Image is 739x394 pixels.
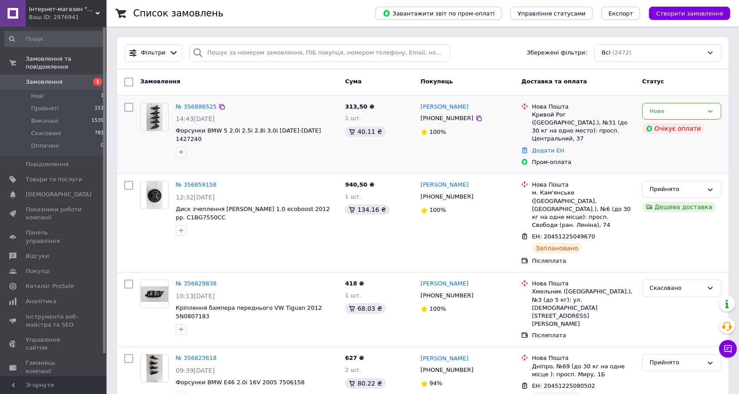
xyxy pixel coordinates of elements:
div: Прийнято [650,358,703,367]
span: 1 [101,92,104,100]
div: Післяплата [532,332,635,339]
a: [PERSON_NAME] [421,103,469,111]
span: Відгуки [26,252,49,260]
div: Дніпро, №69 (до 30 кг на одне місце ): просп. Миру, 1Б [532,363,635,378]
div: Очікує оплати [642,123,705,134]
span: 781 [95,129,104,137]
span: 100% [430,305,446,312]
img: Фото товару [141,286,168,302]
span: Замовлення [26,78,63,86]
div: Нова Пошта [532,181,635,189]
span: 100% [430,129,446,135]
span: Cума [345,78,361,85]
span: 94% [430,380,443,386]
span: 0 [101,142,104,150]
a: [PERSON_NAME] [421,280,469,288]
span: 1 шт. [345,193,361,200]
span: 1539 [91,117,104,125]
button: Завантажити звіт по пром-оплаті [375,7,502,20]
div: 68.03 ₴ [345,303,385,314]
div: [PHONE_NUMBER] [419,290,475,301]
span: Повідомлення [26,160,69,168]
span: 14:43[DATE] [176,115,215,122]
h1: Список замовлень [133,8,223,19]
span: 1 шт. [345,292,361,299]
span: Статус [642,78,664,85]
a: Форсунки BMW E46 2.0i 16V 2005 7506158 [176,379,304,386]
img: Фото товару [146,103,162,131]
a: Створити замовлення [640,10,730,16]
input: Пошук [4,31,105,47]
button: Експорт [601,7,640,20]
div: Нова Пошта [532,280,635,288]
span: Прийняті [31,105,59,113]
span: Виконані [31,117,59,125]
div: 40.11 ₴ [345,126,385,137]
span: Експорт [609,10,633,17]
div: Нова Пошта [532,354,635,362]
a: Додати ЕН [532,147,564,154]
a: Фото товару [140,103,169,131]
span: 2 шт. [345,367,361,373]
input: Пошук за номером замовлення, ПІБ покупця, номером телефону, Email, номером накладної [189,44,451,62]
span: ЕН: 20451225080502 [532,382,595,389]
span: Диск зчеплення [PERSON_NAME] 1.0 ecoboost 2012 рр. C1BG7550CC [176,206,330,221]
div: Кривой Рог ([GEOGRAPHIC_DATA].), №31 (до 30 кг на одно место): просп. Центральний, 37 [532,111,635,143]
span: Товари та послуги [26,176,82,183]
div: Прийнято [650,185,703,194]
a: Фото товару [140,181,169,209]
a: [PERSON_NAME] [421,181,469,189]
span: 418 ₴ [345,280,364,287]
a: [PERSON_NAME] [421,355,469,363]
div: Нове [650,107,703,116]
div: Пром-оплата [532,158,635,166]
span: Створити замовлення [656,10,723,17]
a: № 356859158 [176,181,217,188]
span: Скасовані [31,129,61,137]
span: Доставка та оплата [521,78,587,85]
span: Замовлення та повідомлення [26,55,107,71]
span: 12:32[DATE] [176,194,215,201]
span: Управління статусами [518,10,585,17]
div: 134.16 ₴ [345,204,389,215]
a: Форсунки BMW 5 2.0i 2.5i 2.8i 3.0i [DATE]-[DATE] 1427240 [176,127,321,142]
span: 627 ₴ [345,355,364,361]
span: 10:13[DATE] [176,293,215,300]
div: [PHONE_NUMBER] [419,364,475,376]
span: Управління сайтом [26,336,82,352]
span: 151 [95,105,104,113]
a: № 356829838 [176,280,217,287]
span: 100% [430,207,446,213]
span: Оплачені [31,142,59,150]
span: Покупець [421,78,453,85]
span: 09:39[DATE] [176,367,215,374]
div: [PHONE_NUMBER] [419,113,475,124]
span: 1 шт. [345,115,361,121]
button: Управління статусами [510,7,593,20]
span: Замовлення [140,78,180,85]
a: Фото товару [140,280,169,308]
span: Всі [602,49,611,57]
span: Гаманець компанії [26,359,82,375]
div: 80.22 ₴ [345,378,385,389]
span: Каталог ProSale [26,282,74,290]
img: Фото товару [146,355,162,382]
a: № 356823618 [176,355,217,361]
div: Ваш ID: 2976941 [29,13,107,21]
div: м. Кам'янське ([GEOGRAPHIC_DATA], [GEOGRAPHIC_DATA].), №6 (до 30 кг на одне місце): просп. Свобод... [532,189,635,229]
span: 313,50 ₴ [345,103,374,110]
div: Післяплата [532,257,635,265]
span: 940,50 ₴ [345,181,374,188]
div: Нова Пошта [532,103,635,111]
a: Кріплення бампера переднього VW Tiguan 2012 5N0807183 [176,304,322,320]
div: Дешева доставка [642,202,716,212]
span: Інтернет-магазин "SwedishAvtoParts" [29,5,95,13]
span: Фільтри [141,49,166,57]
span: (2472) [612,49,631,56]
span: 1 [93,78,102,86]
span: Панель управління [26,229,82,245]
img: Фото товару [146,181,162,209]
a: № 356886525 [176,103,217,110]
